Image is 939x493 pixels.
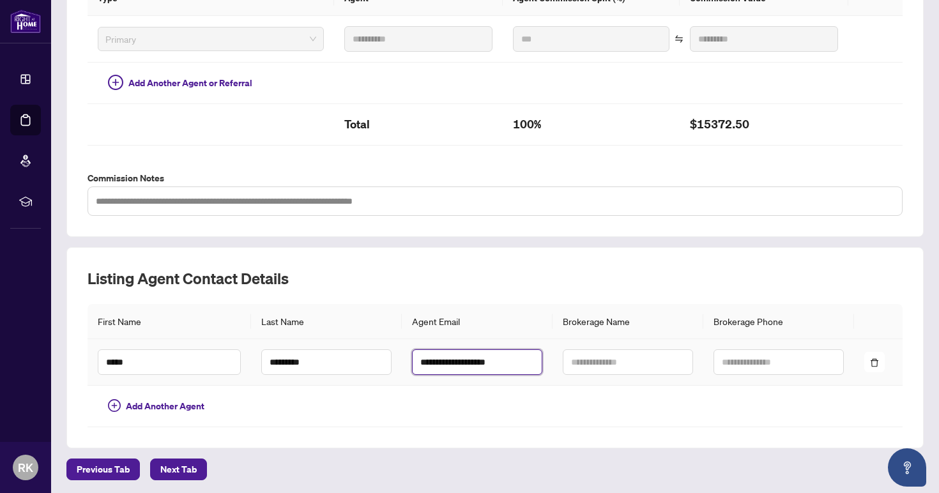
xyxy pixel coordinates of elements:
label: Commission Notes [88,171,903,185]
th: Agent Email [402,304,553,339]
button: Next Tab [150,459,207,480]
button: Open asap [888,448,926,487]
h2: Listing Agent Contact Details [88,268,903,289]
th: Brokerage Phone [703,304,854,339]
th: Last Name [251,304,402,339]
span: Previous Tab [77,459,130,480]
span: RK [18,459,33,476]
h2: Total [344,114,492,135]
span: Primary [105,29,316,49]
h2: 100% [513,114,669,135]
button: Add Another Agent or Referral [98,73,263,93]
h2: $15372.50 [690,114,838,135]
span: Next Tab [160,459,197,480]
button: Previous Tab [66,459,140,480]
span: Add Another Agent or Referral [128,76,252,90]
img: logo [10,10,41,33]
button: Add Another Agent [98,396,215,416]
span: swap [675,34,683,43]
span: Add Another Agent [126,399,204,413]
th: First Name [88,304,251,339]
span: delete [870,358,879,367]
span: plus-circle [108,399,121,412]
th: Brokerage Name [553,304,703,339]
span: plus-circle [108,75,123,90]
